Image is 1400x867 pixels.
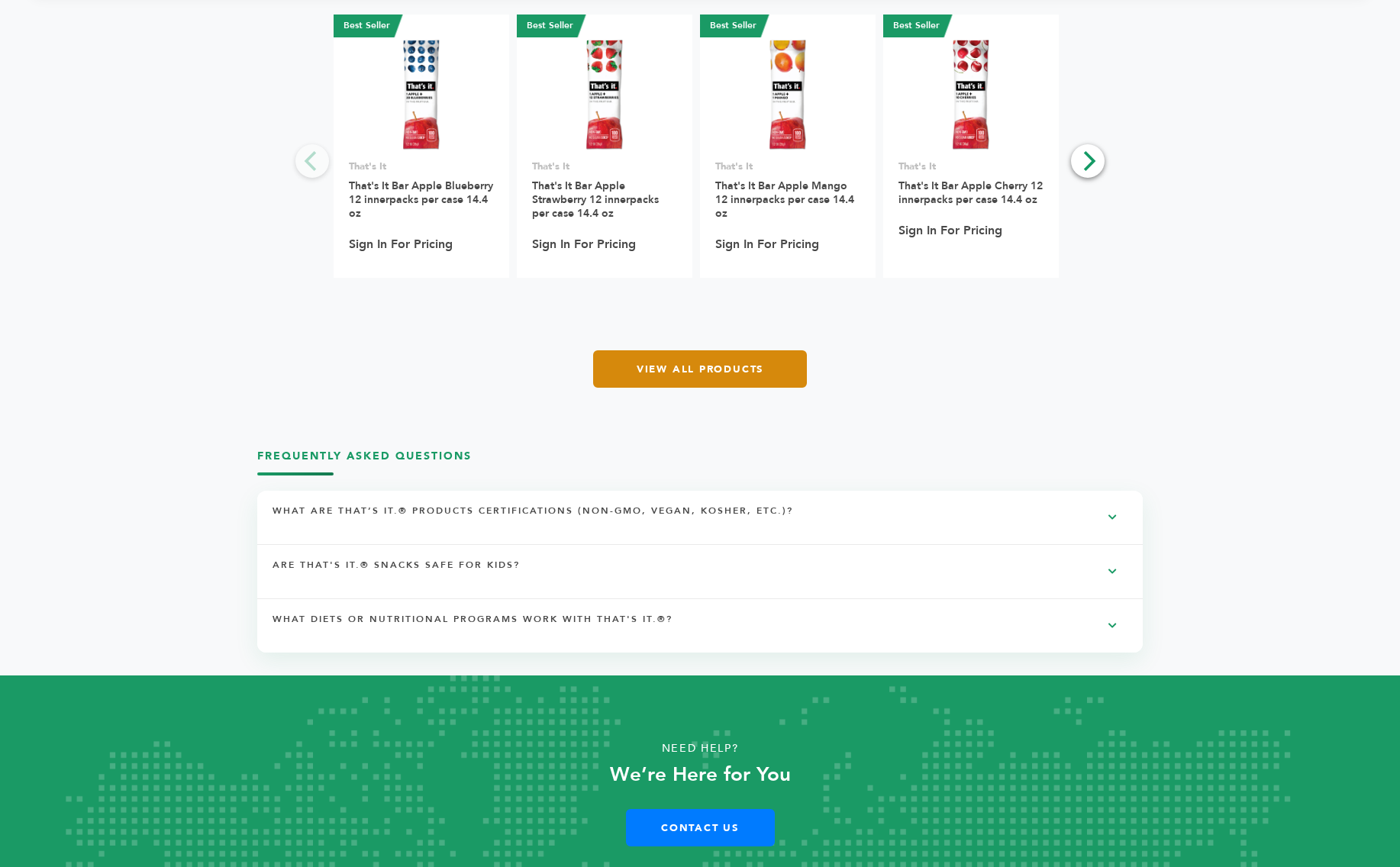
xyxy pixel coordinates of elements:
[626,809,775,846] a: Contact Us
[349,237,453,251] a: Sign In For Pricing
[1071,144,1105,178] button: Next
[403,40,440,150] img: That's It Bar Apple Blueberry 12 innerpacks per case 14.4 oz
[769,40,806,150] img: That's It Bar Apple Mango 12 innerpacks per case 14.4 oz
[953,40,989,150] img: That's It Bar Apple Cherry 12 innerpacks per case 14.4 oz
[898,179,1043,207] a: That's It Bar Apple Cherry 12 innerpacks per case 14.4 oz
[532,179,659,221] a: That's It Bar Apple Strawberry 12 innerpacks per case 14.4 oz
[532,237,636,251] a: Sign In For Pricing
[715,179,854,221] a: That's It Bar Apple Mango 12 innerpacks per case 14.4 oz
[273,558,535,584] h4: Are That's it.® snacks safe for kids?
[715,237,819,251] a: Sign In For Pricing
[586,40,623,150] img: That's It Bar Apple Strawberry 12 innerpacks per case 14.4 oz
[715,160,860,173] p: That's It
[273,612,688,638] h4: What diets or nutritional programs work with That's it.®?
[349,179,493,221] a: That's It Bar Apple Blueberry 12 innerpacks per case 14.4 oz
[70,737,1331,760] p: Need Help?
[593,350,807,388] a: View All Products
[898,224,1002,237] a: Sign In For Pricing
[532,160,677,173] p: That's It
[349,160,494,173] p: That's It
[898,160,1044,173] p: That's It
[273,504,808,530] h4: What are That’s it.® Products certifications (Non-GMO, Vegan, Kosher, etc.)?
[257,449,1143,475] h3: Frequently Asked Questions
[610,761,791,788] strong: We’re Here for You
